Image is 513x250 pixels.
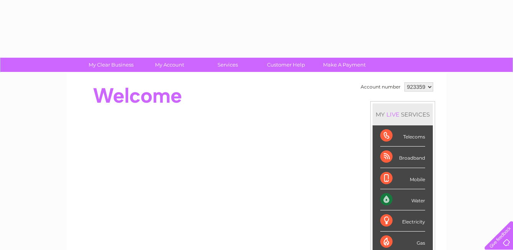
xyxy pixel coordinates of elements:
a: Make A Payment [313,58,376,72]
div: Mobile [380,168,425,189]
a: Customer Help [254,58,318,72]
div: Electricity [380,210,425,232]
td: Account number [359,80,402,93]
a: My Clear Business [79,58,143,72]
div: MY SERVICES [373,103,433,125]
a: Services [196,58,259,72]
div: Water [380,189,425,210]
a: My Account [138,58,201,72]
div: Broadband [380,147,425,168]
div: LIVE [385,111,401,118]
div: Telecoms [380,125,425,147]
